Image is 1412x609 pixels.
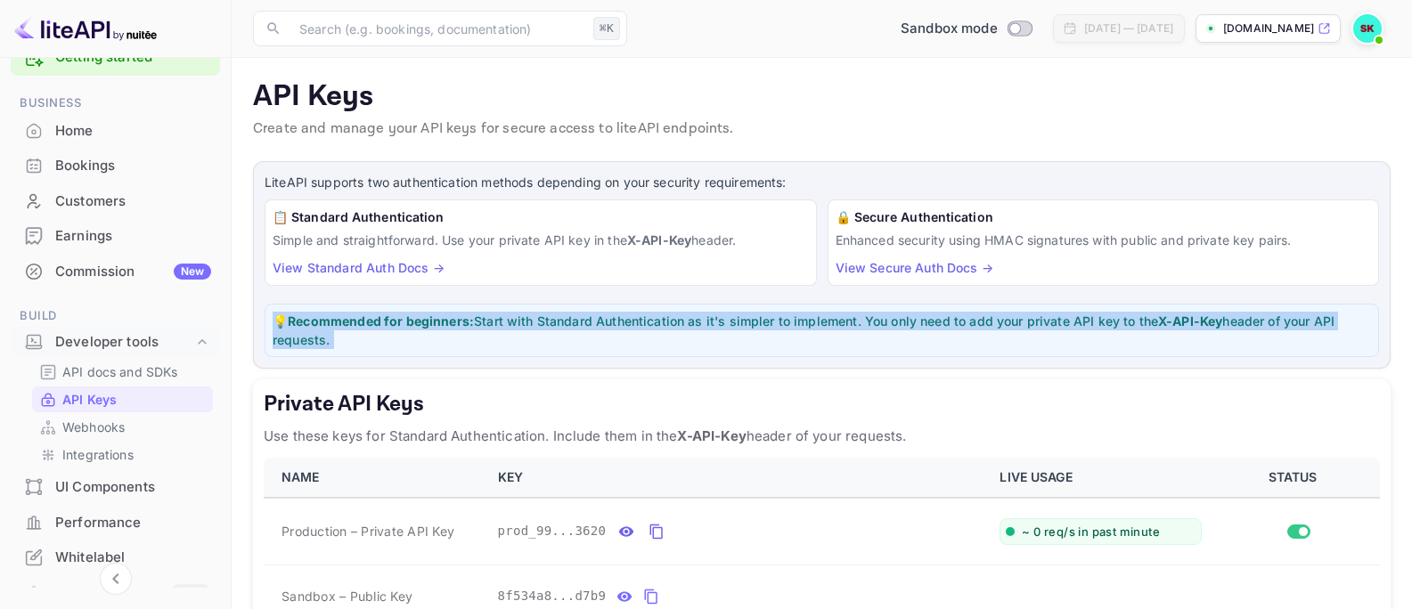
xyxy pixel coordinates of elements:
[11,184,220,219] div: Customers
[11,93,220,113] span: Business
[11,327,220,358] div: Developer tools
[1022,524,1160,540] span: ~ 0 req/s in past minute
[11,39,220,76] div: Getting started
[11,219,220,254] div: Earnings
[289,11,586,46] input: Search (e.g. bookings, documentation)
[32,414,213,440] div: Webhooks
[62,362,178,381] p: API docs and SDKs
[836,260,993,275] a: View Secure Auth Docs →
[253,118,1391,140] p: Create and manage your API keys for secure access to liteAPI endpoints.
[836,231,1372,249] p: Enhanced security using HMAC signatures with public and private key pairs.
[39,418,206,436] a: Webhooks
[14,14,157,43] img: LiteAPI logo
[593,17,620,40] div: ⌘K
[253,79,1391,115] p: API Keys
[264,390,1380,418] h5: Private API Keys
[273,260,445,275] a: View Standard Auth Docs →
[11,219,220,252] a: Earnings
[264,426,1380,447] p: Use these keys for Standard Authentication. Include them in the header of your requests.
[39,390,206,409] a: API Keys
[55,548,211,568] div: Whitelabel
[11,184,220,217] a: Customers
[1212,458,1380,498] th: STATUS
[11,470,220,503] a: UI Components
[273,312,1371,349] p: 💡 Start with Standard Authentication as it's simpler to implement. You only need to add your priv...
[11,255,220,289] div: CommissionNew
[288,313,474,329] strong: Recommended for beginners:
[627,232,691,248] strong: X-API-Key
[39,445,206,464] a: Integrations
[32,359,213,385] div: API docs and SDKs
[174,264,211,280] div: New
[11,114,220,147] a: Home
[498,522,607,540] span: prod_99...3620
[62,445,134,464] p: Integrations
[677,427,746,444] strong: X-API-Key
[1084,20,1173,37] div: [DATE] — [DATE]
[11,506,220,539] a: Performance
[273,231,809,249] p: Simple and straightforward. Use your private API key in the header.
[11,306,220,326] span: Build
[836,207,1372,227] h6: 🔒 Secure Authentication
[1353,14,1382,43] img: S k
[1223,20,1314,37] p: [DOMAIN_NAME]
[62,418,125,436] p: Webhooks
[55,332,193,353] div: Developer tools
[282,522,454,540] span: Production – Private API Key
[11,114,220,149] div: Home
[11,506,220,540] div: Performance
[11,149,220,182] a: Bookings
[39,362,206,381] a: API docs and SDKs
[487,458,990,498] th: KEY
[901,19,998,39] span: Sandbox mode
[989,458,1212,498] th: LIVE USAGE
[55,262,211,282] div: Commission
[265,173,1379,192] p: LiteAPI supports two authentication methods depending on your security requirements:
[55,121,211,142] div: Home
[282,587,412,605] span: Sandbox – Public Key
[11,540,220,575] div: Whitelabel
[264,458,487,498] th: NAME
[55,156,211,176] div: Bookings
[32,442,213,467] div: Integrations
[32,386,213,412] div: API Keys
[894,19,1039,39] div: Switch to Production mode
[11,540,220,573] a: Whitelabel
[11,149,220,183] div: Bookings
[11,470,220,505] div: UI Components
[55,477,211,498] div: UI Components
[55,226,211,247] div: Earnings
[62,390,117,409] p: API Keys
[55,47,211,68] a: Getting started
[55,191,211,212] div: Customers
[498,587,607,605] span: 8f534a8...d7b9
[273,207,809,227] h6: 📋 Standard Authentication
[11,255,220,288] a: CommissionNew
[55,513,211,533] div: Performance
[1158,313,1222,329] strong: X-API-Key
[100,563,132,595] button: Collapse navigation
